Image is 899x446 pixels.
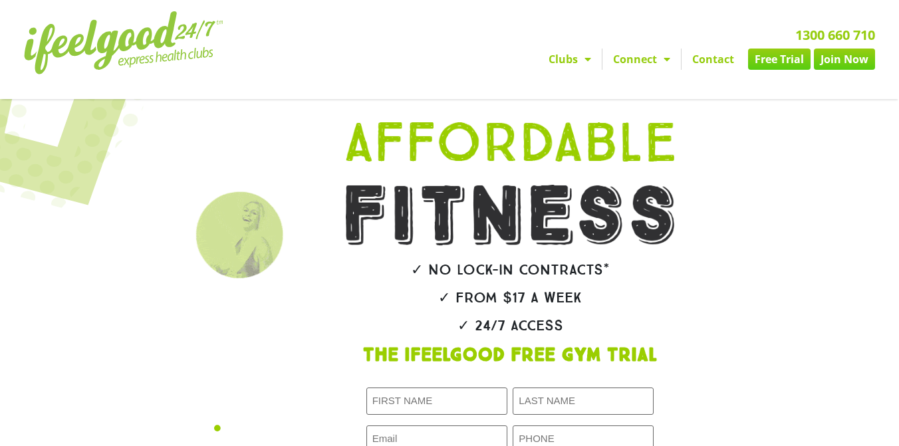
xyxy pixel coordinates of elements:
[326,49,875,70] nav: Menu
[748,49,811,70] a: Free Trial
[366,388,507,415] input: FIRST NAME
[305,263,715,277] h2: ✓ No lock-in contracts*
[513,388,654,415] input: LAST NAME
[538,49,602,70] a: Clubs
[682,49,745,70] a: Contact
[305,346,715,365] h1: The IfeelGood Free Gym Trial
[795,26,875,44] a: 1300 660 710
[602,49,681,70] a: Connect
[305,290,715,305] h2: ✓ From $17 a week
[814,49,875,70] a: Join Now
[305,318,715,333] h2: ✓ 24/7 Access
